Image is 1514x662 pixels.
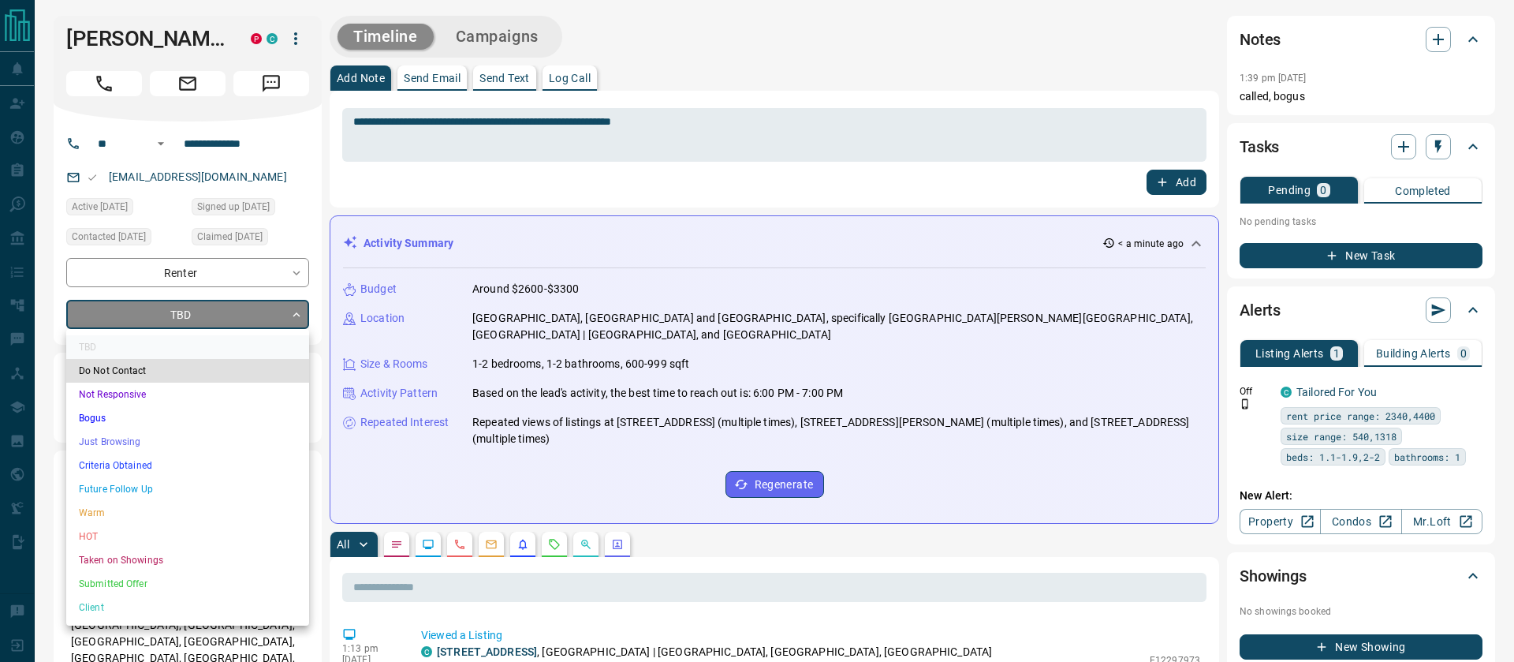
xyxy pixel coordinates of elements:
li: Bogus [66,406,309,430]
li: Warm [66,501,309,525]
li: Submitted Offer [66,572,309,596]
li: Future Follow Up [66,477,309,501]
li: Just Browsing [66,430,309,454]
li: Taken on Showings [66,548,309,572]
li: HOT [66,525,309,548]
li: Client [66,596,309,619]
li: Criteria Obtained [66,454,309,477]
li: Not Responsive [66,383,309,406]
li: Do Not Contact [66,359,309,383]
